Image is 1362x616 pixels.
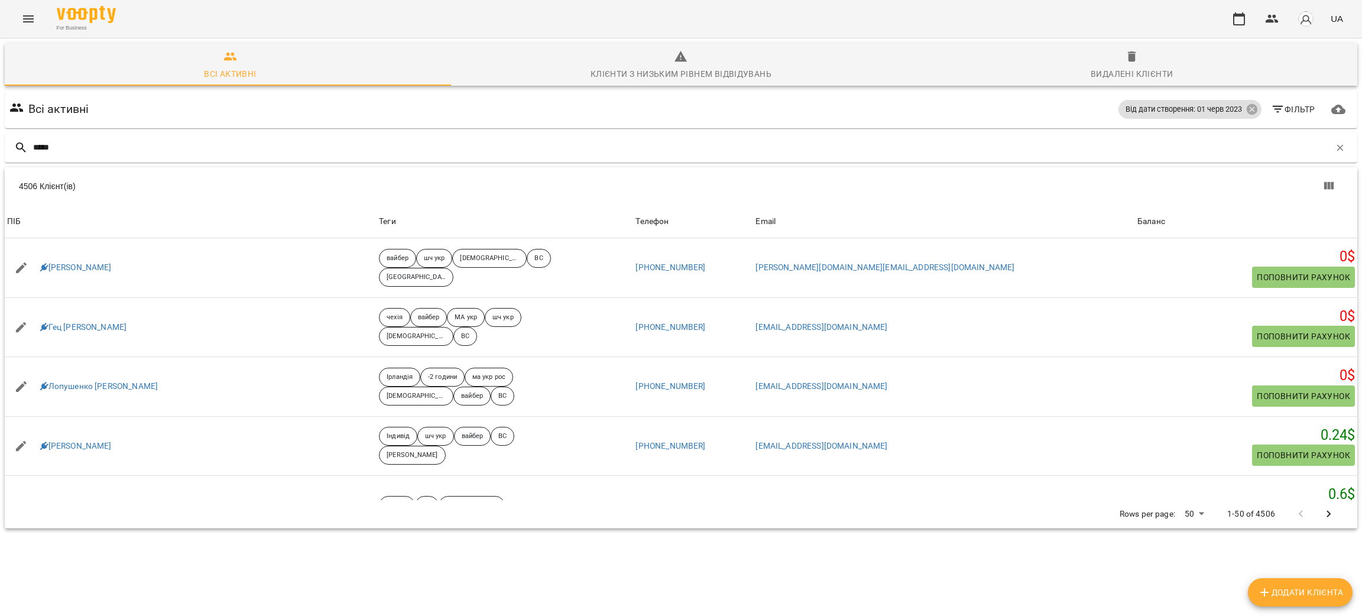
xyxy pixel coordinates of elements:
span: Поповнити рахунок [1257,448,1350,462]
p: ВС [461,332,469,342]
div: Видалені клієнти [1091,67,1173,81]
a: [PHONE_NUMBER] [635,381,705,391]
p: 1-50 of 4506 [1227,508,1275,520]
a: [PERSON_NAME][DOMAIN_NAME][EMAIL_ADDRESS][DOMAIN_NAME] [755,262,1014,272]
div: Всі активні [204,67,256,81]
span: Телефон [635,215,751,229]
div: 50 [1180,505,1208,523]
p: вайбер [461,391,483,401]
p: вайбер [387,254,408,264]
p: ма укр рос [472,372,505,382]
img: avatar_s.png [1298,11,1314,27]
span: Поповнити рахунок [1257,329,1350,343]
p: -2 години [428,372,457,382]
div: Індивід [379,427,417,446]
span: For Business [57,24,116,32]
div: Від дати створення: 01 черв 2023 [1118,100,1262,119]
div: Email [755,215,776,229]
div: шч укр [417,427,454,446]
div: Телефон [635,215,669,229]
h5: 0 $ [1137,248,1355,266]
p: МА укр [455,313,477,323]
h5: 0.6 $ [1137,485,1355,504]
div: шч укр [485,308,521,327]
div: [GEOGRAPHIC_DATA] [379,268,453,287]
button: Menu [14,5,43,33]
div: Баланс [1137,215,1165,229]
p: [GEOGRAPHIC_DATA] [387,273,446,283]
div: 4506 Клієнт(ів) [19,180,695,192]
p: шч укр [492,313,514,323]
span: ПІБ [7,215,374,229]
div: чехія [379,308,410,327]
div: ма укр [379,496,415,515]
div: ВС [415,496,439,515]
p: ВС [498,432,507,442]
div: Table Toolbar [5,167,1357,205]
div: вайбер [453,387,491,406]
div: ма укр рос [465,368,513,387]
span: Поповнити рахунок [1257,389,1350,403]
div: ВС [491,387,514,406]
span: Баланс [1137,215,1355,229]
h5: 0 $ [1137,367,1355,385]
div: Sort [755,215,776,229]
button: UA [1326,8,1348,30]
div: шч укр [416,249,453,268]
button: Поповнити рахунок [1252,326,1355,347]
div: [DEMOGRAPHIC_DATA][PERSON_NAME] [379,327,453,346]
button: Поповнити рахунок [1252,445,1355,466]
a: [PHONE_NUMBER] [635,262,705,272]
div: ВС [491,427,514,446]
p: ВС [534,254,543,264]
p: [PERSON_NAME] [387,450,437,461]
a: [PHONE_NUMBER] [635,441,705,450]
a: Гец [PERSON_NAME] [40,322,127,333]
img: Voopty Logo [57,6,116,23]
p: [DEMOGRAPHIC_DATA][PERSON_NAME] [387,391,446,401]
button: Показати колонки [1315,172,1343,200]
div: Sort [1137,215,1165,229]
div: вайбер [410,308,447,327]
a: [PHONE_NUMBER] [635,322,705,332]
p: [DEMOGRAPHIC_DATA][PERSON_NAME] [387,332,446,342]
p: вайбер [418,313,440,323]
h6: Всі активні [28,100,89,118]
button: Додати клієнта [1248,578,1353,607]
div: Ірландія [379,368,420,387]
button: Фільтр [1266,99,1320,120]
h5: 0 $ [1137,307,1355,326]
p: [DEMOGRAPHIC_DATA][PERSON_NAME] [460,254,519,264]
div: ПІБ [7,215,21,229]
a: [EMAIL_ADDRESS][DOMAIN_NAME] [755,441,887,450]
div: вайбер [379,249,416,268]
span: Від дати створення: 01 черв 2023 [1118,104,1249,115]
span: Поповнити рахунок [1257,270,1350,284]
p: вайбер [462,432,484,442]
div: вайбер [454,427,491,446]
a: Лопушенко [PERSON_NAME] [40,381,158,393]
div: ВС [453,327,477,346]
p: шч укр [424,254,445,264]
p: ВС [498,391,507,401]
div: ВС [527,249,550,268]
p: Індивід [387,432,410,442]
a: [PERSON_NAME] [40,262,112,274]
p: шч укр [425,432,446,442]
p: чехія [387,313,403,323]
div: -2 години [420,368,465,387]
div: [DEMOGRAPHIC_DATA][PERSON_NAME] [379,387,453,406]
span: Фільтр [1271,102,1315,116]
div: Sort [7,215,21,229]
a: [EMAIL_ADDRESS][DOMAIN_NAME] [755,381,887,391]
p: Ірландія [387,372,413,382]
span: UA [1331,12,1343,25]
span: Email [755,215,1133,229]
div: Sort [635,215,669,229]
div: [PERSON_NAME] [439,496,505,515]
a: [EMAIL_ADDRESS][DOMAIN_NAME] [755,322,887,332]
button: Поповнити рахунок [1252,267,1355,288]
button: Next Page [1315,500,1343,529]
p: Rows per page: [1120,508,1175,520]
h5: 0.24 $ [1137,426,1355,445]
